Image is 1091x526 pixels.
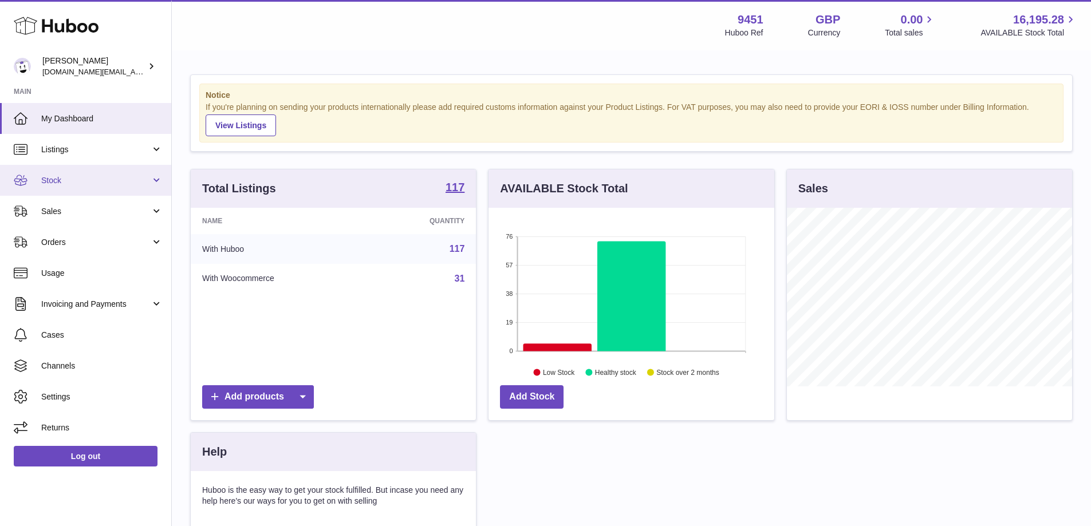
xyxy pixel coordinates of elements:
[595,368,637,376] text: Healthy stock
[41,330,163,341] span: Cases
[191,208,368,234] th: Name
[506,290,513,297] text: 38
[41,361,163,371] span: Channels
[42,67,228,76] span: [DOMAIN_NAME][EMAIL_ADDRESS][DOMAIN_NAME]
[206,114,276,136] a: View Listings
[206,102,1057,136] div: If you're planning on sending your products internationally please add required customs informati...
[41,175,151,186] span: Stock
[738,12,763,27] strong: 9451
[191,234,368,264] td: With Huboo
[500,181,628,196] h3: AVAILABLE Stock Total
[816,12,840,27] strong: GBP
[885,12,936,38] a: 0.00 Total sales
[543,368,575,376] text: Low Stock
[446,181,464,193] strong: 117
[798,181,828,196] h3: Sales
[725,27,763,38] div: Huboo Ref
[41,206,151,217] span: Sales
[510,347,513,354] text: 0
[506,319,513,326] text: 19
[1013,12,1064,27] span: 16,195.28
[202,181,276,196] h3: Total Listings
[42,56,145,77] div: [PERSON_NAME]
[14,58,31,75] img: amir.ch@gmail.com
[202,485,464,507] p: Huboo is the easy way to get your stock fulfilled. But incase you need any help here's our ways f...
[446,181,464,195] a: 117
[41,144,151,155] span: Listings
[901,12,923,27] span: 0.00
[191,264,368,294] td: With Woocommerce
[41,113,163,124] span: My Dashboard
[368,208,476,234] th: Quantity
[455,274,465,283] a: 31
[202,385,314,409] a: Add products
[206,90,1057,101] strong: Notice
[506,262,513,268] text: 57
[41,391,163,402] span: Settings
[14,446,157,466] a: Log out
[506,233,513,240] text: 76
[450,244,465,254] a: 117
[202,444,227,460] h3: Help
[41,268,163,279] span: Usage
[980,12,1077,38] a: 16,195.28 AVAILABLE Stock Total
[980,27,1077,38] span: AVAILABLE Stock Total
[885,27,936,38] span: Total sales
[657,368,719,376] text: Stock over 2 months
[41,422,163,433] span: Returns
[41,299,151,310] span: Invoicing and Payments
[808,27,841,38] div: Currency
[500,385,564,409] a: Add Stock
[41,237,151,248] span: Orders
